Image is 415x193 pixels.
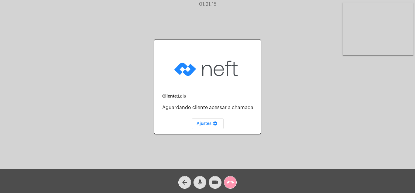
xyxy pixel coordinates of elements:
[173,51,242,86] img: logo-neft-novo-2.png
[211,121,219,128] mat-icon: settings
[199,2,216,7] span: 01:21:15
[162,94,256,99] div: Lais
[162,105,256,110] p: Aguardando cliente acessar a chamada
[197,122,219,126] span: Ajustes
[211,179,219,186] mat-icon: videocam
[181,179,188,186] mat-icon: arrow_back
[192,118,224,129] button: Ajustes
[162,94,178,98] strong: Cliente:
[196,179,204,186] mat-icon: mic
[227,179,234,186] mat-icon: call_end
